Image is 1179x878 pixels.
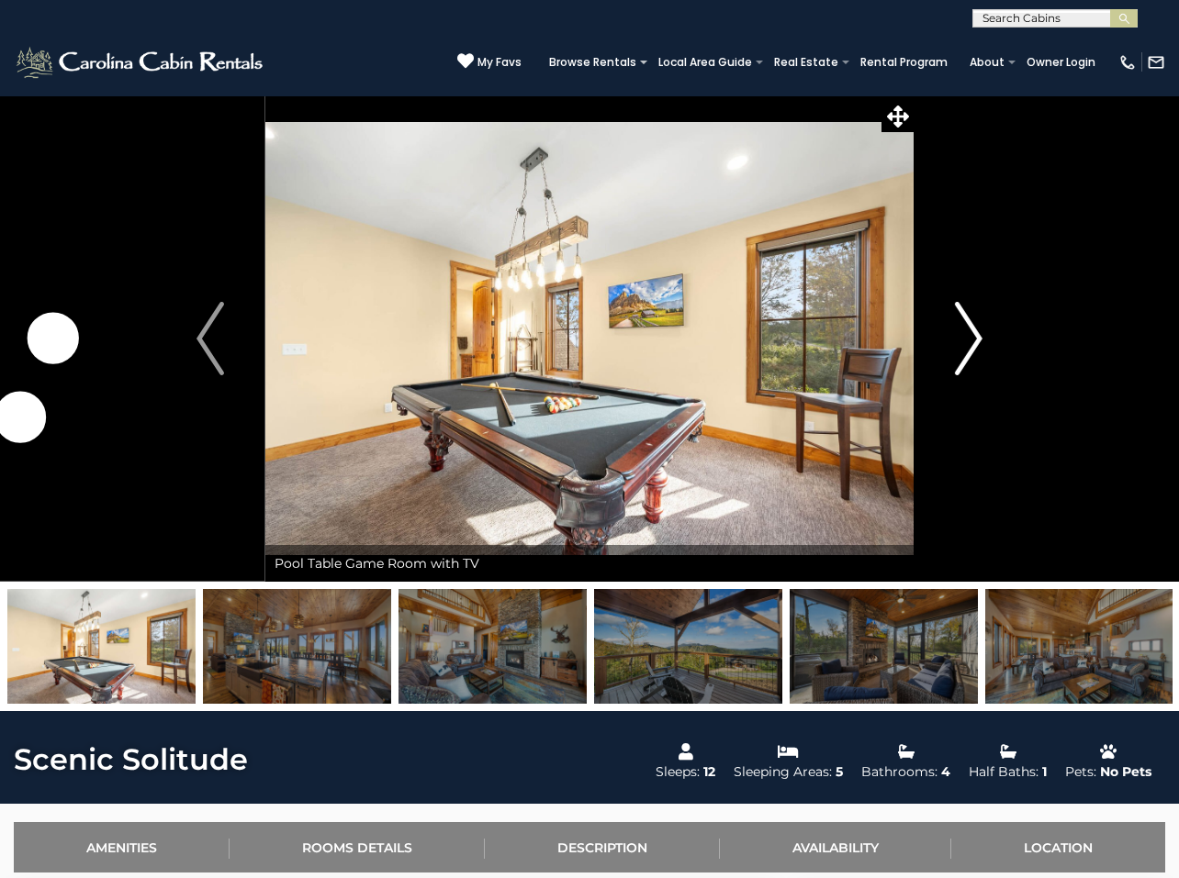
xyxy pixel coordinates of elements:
img: arrow [196,302,224,375]
img: 169335403 [790,589,978,704]
a: Amenities [14,822,230,872]
a: Location [951,822,1165,872]
div: Pool Table Game Room with TV [265,545,914,582]
a: Availability [720,822,951,872]
img: 169335394 [985,589,1173,704]
a: About [960,50,1014,75]
img: mail-regular-white.png [1147,53,1165,72]
a: My Favs [457,52,522,72]
button: Previous [155,95,265,582]
img: 169335393 [399,589,587,704]
img: 169335377 [7,589,196,704]
a: Owner Login [1017,50,1105,75]
img: White-1-2.png [14,44,268,81]
a: Real Estate [765,50,848,75]
img: phone-regular-white.png [1118,53,1137,72]
button: Next [914,95,1024,582]
img: 169335371 [594,589,782,704]
a: Rooms Details [230,822,485,872]
span: My Favs [477,54,522,71]
a: Description [485,822,720,872]
img: arrow [955,302,982,375]
a: Local Area Guide [649,50,761,75]
img: 169335390 [203,589,391,704]
a: Browse Rentals [540,50,646,75]
a: Rental Program [851,50,957,75]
